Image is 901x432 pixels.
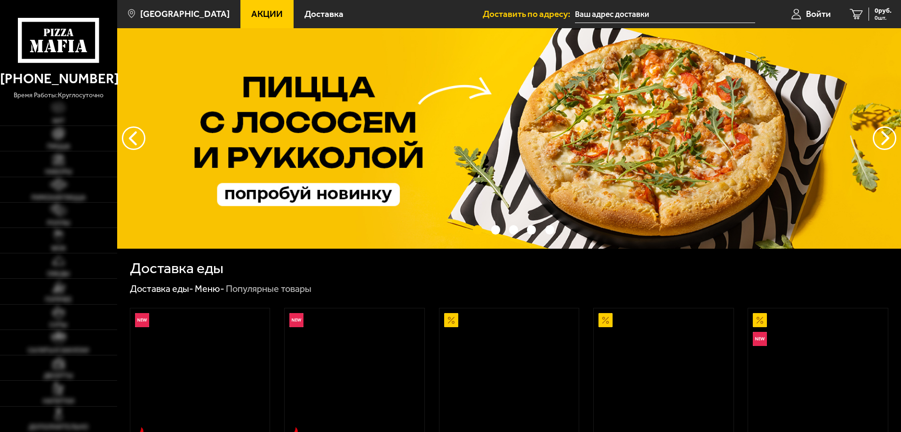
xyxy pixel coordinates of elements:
[806,9,831,18] span: Войти
[47,271,70,277] span: Обеды
[45,297,72,303] span: Горячее
[130,261,223,276] h1: Доставка еды
[875,8,892,14] span: 0 руб.
[32,195,86,201] span: Римская пицца
[195,283,224,294] a: Меню-
[47,220,70,227] span: Роллы
[47,143,70,150] span: Пицца
[122,126,145,150] button: следующий
[135,313,149,327] img: Новинка
[753,332,767,346] img: Новинка
[527,225,536,234] button: точки переключения
[52,118,65,125] span: Хит
[753,313,767,327] img: Акционный
[251,9,283,18] span: Акции
[509,225,518,234] button: точки переключения
[43,398,74,405] span: Напитки
[444,313,458,327] img: Акционный
[491,225,500,234] button: точки переключения
[29,424,88,431] span: Дополнительно
[875,15,892,21] span: 0 шт.
[575,6,755,23] input: Ваш адрес доставки
[226,283,311,295] div: Популярные товары
[28,347,89,354] span: Салаты и закуски
[598,313,613,327] img: Акционный
[483,9,575,18] span: Доставить по адресу:
[45,169,72,175] span: Наборы
[873,126,896,150] button: предыдущий
[140,9,230,18] span: [GEOGRAPHIC_DATA]
[289,313,303,327] img: Новинка
[51,245,66,252] span: WOK
[44,373,73,379] span: Десерты
[130,283,193,294] a: Доставка еды-
[473,225,482,234] button: точки переключения
[545,225,554,234] button: точки переключения
[304,9,343,18] span: Доставка
[49,322,67,329] span: Супы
